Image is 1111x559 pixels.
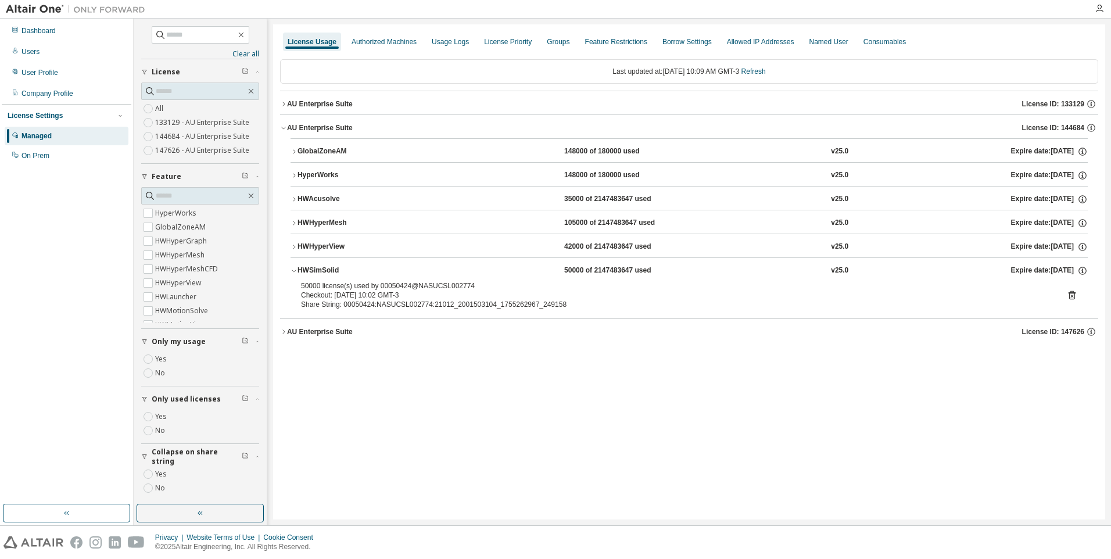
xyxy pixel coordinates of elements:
div: 42000 of 2147483647 used [564,242,669,252]
a: Clear all [141,49,259,59]
button: License [141,59,259,85]
div: HWSimSolid [298,266,402,276]
span: License ID: 144684 [1022,123,1084,132]
div: Authorized Machines [352,37,417,46]
label: HWLauncher [155,290,199,304]
div: GlobalZoneAM [298,146,402,157]
button: HWHyperView42000 of 2147483647 usedv25.0Expire date:[DATE] [291,234,1088,260]
img: Altair One [6,3,151,15]
div: Dashboard [21,26,56,35]
div: Managed [21,131,52,141]
div: 50000 license(s) used by 00050424@NASUCSL002774 [301,281,1049,291]
div: Groups [547,37,569,46]
span: Collapse on share string [152,447,242,466]
div: Last updated at: [DATE] 10:09 AM GMT-3 [280,59,1098,84]
p: © 2025 Altair Engineering, Inc. All Rights Reserved. [155,542,320,552]
button: AU Enterprise SuiteLicense ID: 133129 [280,91,1098,117]
div: Borrow Settings [662,37,712,46]
div: Checkout: [DATE] 10:02 GMT-3 [301,291,1049,300]
button: Feature [141,164,259,189]
div: User Profile [21,68,58,77]
label: 133129 - AU Enterprise Suite [155,116,252,130]
button: AU Enterprise SuiteLicense ID: 147626 [280,319,1098,345]
span: Only used licenses [152,395,221,404]
span: Clear filter [242,395,249,404]
span: Only my usage [152,337,206,346]
button: Collapse on share string [141,444,259,470]
div: v25.0 [831,194,848,205]
label: HWHyperMeshCFD [155,262,220,276]
div: 148000 of 180000 used [564,170,669,181]
div: License Usage [288,37,336,46]
label: HWMotionView [155,318,207,332]
span: License ID: 147626 [1022,327,1084,336]
div: Expire date: [DATE] [1010,218,1087,228]
div: 50000 of 2147483647 used [564,266,669,276]
div: Cookie Consent [263,533,320,542]
img: facebook.svg [70,536,83,549]
img: youtube.svg [128,536,145,549]
img: instagram.svg [89,536,102,549]
button: HWAcusolve35000 of 2147483647 usedv25.0Expire date:[DATE] [291,187,1088,212]
div: Expire date: [DATE] [1010,194,1087,205]
div: Users [21,47,40,56]
div: HWHyperView [298,242,402,252]
label: 144684 - AU Enterprise Suite [155,130,252,144]
span: Clear filter [242,172,249,181]
button: GlobalZoneAM148000 of 180000 usedv25.0Expire date:[DATE] [291,139,1088,164]
div: On Prem [21,151,49,160]
div: AU Enterprise Suite [287,123,353,132]
div: 148000 of 180000 used [564,146,669,157]
div: AU Enterprise Suite [287,327,353,336]
label: HWHyperGraph [155,234,209,248]
button: Only used licenses [141,386,259,412]
span: License ID: 133129 [1022,99,1084,109]
button: Only my usage [141,329,259,354]
div: Company Profile [21,89,73,98]
div: Share String: 00050424:NASUCSL002774:21012_2001503104_1755262967_249158 [301,300,1049,309]
label: No [155,481,167,495]
div: HWHyperMesh [298,218,402,228]
div: Expire date: [DATE] [1010,146,1087,157]
label: Yes [155,467,169,481]
div: Website Terms of Use [187,533,263,542]
div: v25.0 [831,170,848,181]
label: No [155,366,167,380]
label: Yes [155,410,169,424]
span: Feature [152,172,181,181]
div: HWAcusolve [298,194,402,205]
label: HyperWorks [155,206,199,220]
label: 147626 - AU Enterprise Suite [155,144,252,157]
div: Privacy [155,533,187,542]
div: v25.0 [831,146,848,157]
span: Clear filter [242,67,249,77]
div: License Settings [8,111,63,120]
div: AU Enterprise Suite [287,99,353,109]
div: 105000 of 2147483647 used [564,218,669,228]
span: Clear filter [242,452,249,461]
div: 35000 of 2147483647 used [564,194,669,205]
div: Feature Restrictions [585,37,647,46]
div: Expire date: [DATE] [1010,266,1087,276]
button: HWSimSolid50000 of 2147483647 usedv25.0Expire date:[DATE] [291,258,1088,284]
div: Usage Logs [432,37,469,46]
button: AU Enterprise SuiteLicense ID: 144684 [280,115,1098,141]
div: Expire date: [DATE] [1010,242,1087,252]
div: v25.0 [831,242,848,252]
label: GlobalZoneAM [155,220,208,234]
button: HyperWorks148000 of 180000 usedv25.0Expire date:[DATE] [291,163,1088,188]
div: Named User [809,37,848,46]
label: HWHyperMesh [155,248,207,262]
a: Refresh [741,67,766,76]
div: Expire date: [DATE] [1010,170,1087,181]
button: HWHyperMesh105000 of 2147483647 usedv25.0Expire date:[DATE] [291,210,1088,236]
img: altair_logo.svg [3,536,63,549]
div: HyperWorks [298,170,402,181]
div: v25.0 [831,218,848,228]
label: All [155,102,166,116]
label: Yes [155,352,169,366]
span: Clear filter [242,337,249,346]
div: v25.0 [831,266,848,276]
div: License Priority [484,37,532,46]
div: Allowed IP Addresses [727,37,794,46]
